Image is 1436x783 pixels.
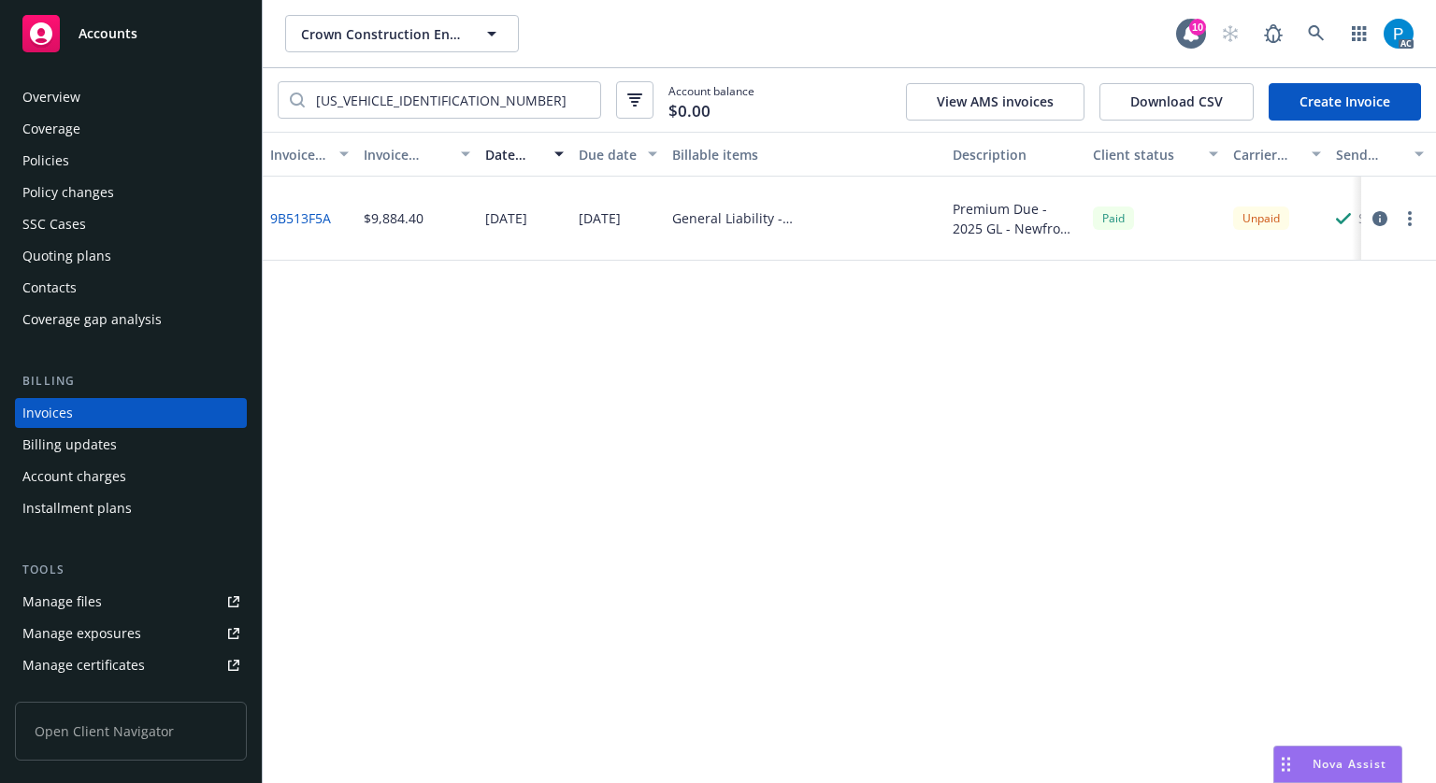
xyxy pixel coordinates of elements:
[1341,15,1378,52] a: Switch app
[906,83,1084,121] button: View AMS invoices
[22,305,162,335] div: Coverage gap analysis
[15,398,247,428] a: Invoices
[22,178,114,207] div: Policy changes
[22,273,77,303] div: Contacts
[15,209,247,239] a: SSC Cases
[1328,132,1431,177] button: Send result
[15,7,247,60] a: Accounts
[1255,15,1292,52] a: Report a Bug
[945,132,1085,177] button: Description
[485,208,527,228] div: [DATE]
[1099,83,1254,121] button: Download CSV
[15,114,247,144] a: Coverage
[22,682,117,712] div: Manage claims
[15,702,247,761] span: Open Client Navigator
[1085,132,1226,177] button: Client status
[1212,15,1249,52] a: Start snowing
[1274,747,1298,782] div: Drag to move
[364,208,424,228] div: $9,884.40
[22,462,126,491] div: Account charges
[15,561,247,579] div: Tools
[79,26,137,41] span: Accounts
[1384,19,1414,49] img: photo
[22,650,145,680] div: Manage certificates
[15,178,247,207] a: Policy changes
[1298,15,1335,52] a: Search
[15,650,247,680] a: Manage certificates
[22,114,80,144] div: Coverage
[15,372,247,391] div: Billing
[22,430,117,460] div: Billing updates
[579,145,637,164] div: Due date
[1233,145,1300,164] div: Carrier status
[305,82,600,118] input: Filter by keyword...
[1336,145,1403,164] div: Send result
[579,208,621,228] div: [DATE]
[15,493,247,523] a: Installment plans
[15,82,247,112] a: Overview
[15,241,247,271] a: Quoting plans
[22,209,86,239] div: SSC Cases
[571,132,665,177] button: Due date
[668,83,754,117] span: Account balance
[356,132,478,177] button: Invoice amount
[22,146,69,176] div: Policies
[270,145,328,164] div: Invoice ID
[15,430,247,460] a: Billing updates
[22,587,102,617] div: Manage files
[672,208,938,228] div: General Liability - [US_VEHICLE_IDENTIFICATION_NUMBER]
[15,462,247,491] a: Account charges
[15,682,247,712] a: Manage claims
[263,132,356,177] button: Invoice ID
[15,146,247,176] a: Policies
[270,208,331,228] a: 9B513F5A
[22,619,141,648] div: Manage exposures
[1093,145,1198,164] div: Client status
[301,24,463,44] span: Crown Construction Engineering, Inc.
[1189,19,1206,36] div: 10
[15,305,247,335] a: Coverage gap analysis
[478,132,571,177] button: Date issued
[364,145,450,164] div: Invoice amount
[290,93,305,107] svg: Search
[22,493,132,523] div: Installment plans
[668,99,711,123] span: $0.00
[15,273,247,303] a: Contacts
[1226,132,1328,177] button: Carrier status
[1093,206,1134,230] div: Paid
[953,145,1078,164] div: Description
[1273,746,1402,783] button: Nova Assist
[1233,206,1289,230] div: Unpaid
[1269,83,1421,121] a: Create Invoice
[15,619,247,648] a: Manage exposures
[485,145,543,164] div: Date issued
[665,132,945,177] button: Billable items
[22,398,73,428] div: Invoices
[672,145,938,164] div: Billable items
[1313,756,1386,772] span: Nova Assist
[22,82,80,112] div: Overview
[953,199,1078,238] div: Premium Due - 2025 GL - Newfront Insurance
[15,587,247,617] a: Manage files
[22,241,111,271] div: Quoting plans
[285,15,519,52] button: Crown Construction Engineering, Inc.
